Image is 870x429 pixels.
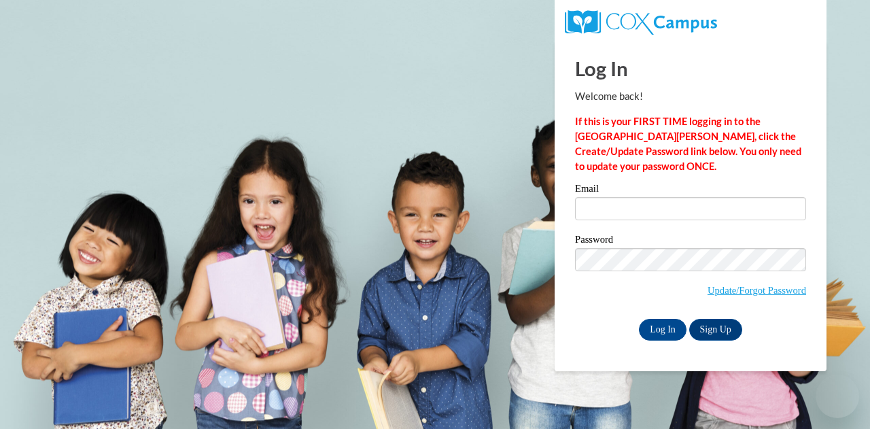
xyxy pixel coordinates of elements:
[565,10,717,35] img: COX Campus
[575,116,801,172] strong: If this is your FIRST TIME logging in to the [GEOGRAPHIC_DATA][PERSON_NAME], click the Create/Upd...
[575,235,806,248] label: Password
[575,54,806,82] h1: Log In
[689,319,742,341] a: Sign Up
[816,375,859,418] iframe: Button to launch messaging window
[575,184,806,197] label: Email
[639,319,686,341] input: Log In
[708,285,806,296] a: Update/Forgot Password
[575,89,806,104] p: Welcome back!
